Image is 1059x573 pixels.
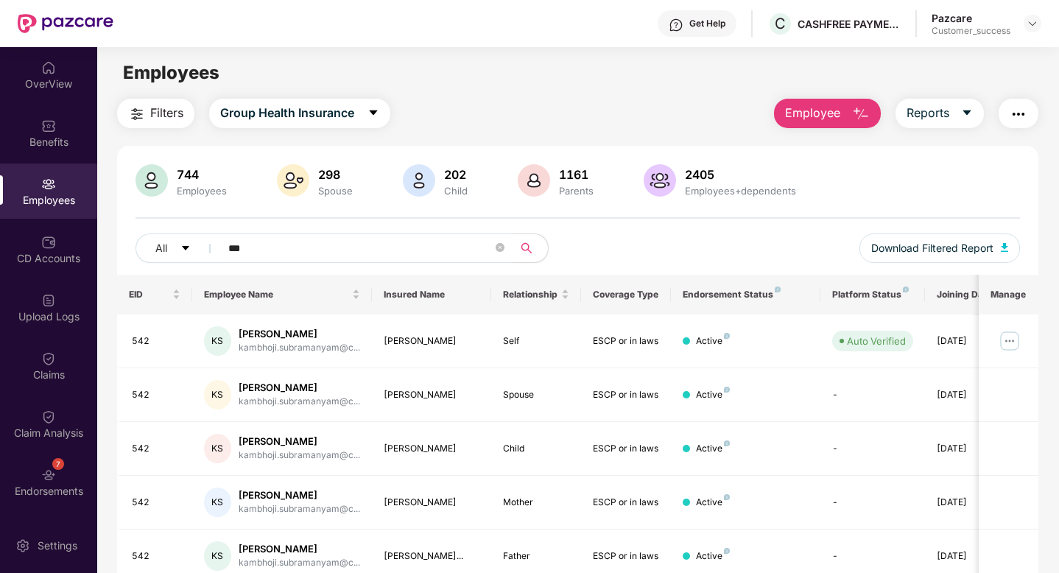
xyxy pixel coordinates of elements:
div: kambhoji.subramanyam@c... [239,502,360,516]
img: svg+xml;base64,PHN2ZyBpZD0iSG9tZSIgeG1sbnM9Imh0dHA6Ly93d3cudzMub3JnLzIwMDAvc3ZnIiB3aWR0aD0iMjAiIG... [41,60,56,75]
div: 1161 [556,167,597,182]
span: Download Filtered Report [871,240,993,256]
img: svg+xml;base64,PHN2ZyB4bWxucz0iaHR0cDovL3d3dy53My5vcmcvMjAwMC9zdmciIHhtbG5zOnhsaW5rPSJodHRwOi8vd3... [1001,243,1008,252]
img: svg+xml;base64,PHN2ZyB4bWxucz0iaHR0cDovL3d3dy53My5vcmcvMjAwMC9zdmciIHdpZHRoPSIyNCIgaGVpZ2h0PSIyNC... [1010,105,1027,123]
img: svg+xml;base64,PHN2ZyB4bWxucz0iaHR0cDovL3d3dy53My5vcmcvMjAwMC9zdmciIHdpZHRoPSI4IiBoZWlnaHQ9IjgiIH... [724,548,730,554]
div: kambhoji.subramanyam@c... [239,395,360,409]
div: kambhoji.subramanyam@c... [239,341,360,355]
span: All [155,240,167,256]
div: Active [696,442,730,456]
div: 542 [132,496,180,510]
div: Active [696,496,730,510]
div: 7 [52,458,64,470]
th: Employee Name [192,275,372,314]
span: Reports [907,104,949,122]
img: svg+xml;base64,PHN2ZyB4bWxucz0iaHR0cDovL3d3dy53My5vcmcvMjAwMC9zdmciIHhtbG5zOnhsaW5rPSJodHRwOi8vd3... [136,164,168,197]
img: svg+xml;base64,PHN2ZyBpZD0iQmVuZWZpdHMiIHhtbG5zPSJodHRwOi8vd3d3LnczLm9yZy8yMDAwL3N2ZyIgd2lkdGg9Ij... [41,119,56,133]
td: - [820,422,925,476]
div: 744 [174,167,230,182]
div: [DATE] [937,334,1003,348]
div: [DATE] [937,496,1003,510]
div: Platform Status [832,289,913,300]
div: [PERSON_NAME] [239,542,360,556]
div: ESCP or in laws [593,334,659,348]
div: Employees+dependents [682,185,799,197]
img: svg+xml;base64,PHN2ZyB4bWxucz0iaHR0cDovL3d3dy53My5vcmcvMjAwMC9zdmciIHdpZHRoPSIyNCIgaGVpZ2h0PSIyNC... [128,105,146,123]
img: svg+xml;base64,PHN2ZyB4bWxucz0iaHR0cDovL3d3dy53My5vcmcvMjAwMC9zdmciIHdpZHRoPSI4IiBoZWlnaHQ9IjgiIH... [724,387,730,393]
img: svg+xml;base64,PHN2ZyB4bWxucz0iaHR0cDovL3d3dy53My5vcmcvMjAwMC9zdmciIHhtbG5zOnhsaW5rPSJodHRwOi8vd3... [518,164,550,197]
th: Coverage Type [581,275,671,314]
th: EID [117,275,192,314]
img: svg+xml;base64,PHN2ZyB4bWxucz0iaHR0cDovL3d3dy53My5vcmcvMjAwMC9zdmciIHdpZHRoPSI4IiBoZWlnaHQ9IjgiIH... [775,286,781,292]
td: - [820,476,925,530]
div: Auto Verified [847,334,906,348]
div: [PERSON_NAME] [384,334,480,348]
div: 298 [315,167,356,182]
div: [PERSON_NAME]... [384,549,480,563]
div: Child [503,442,569,456]
div: CASHFREE PAYMENTS INDIA PVT. LTD. [798,17,901,31]
div: [PERSON_NAME] [239,435,360,449]
img: svg+xml;base64,PHN2ZyBpZD0iQ2xhaW0iIHhtbG5zPSJodHRwOi8vd3d3LnczLm9yZy8yMDAwL3N2ZyIgd2lkdGg9IjIwIi... [41,351,56,366]
div: [PERSON_NAME] [239,327,360,341]
span: close-circle [496,243,504,252]
button: Reportscaret-down [896,99,984,128]
span: Filters [150,104,183,122]
div: Spouse [503,388,569,402]
th: Manage [979,275,1038,314]
img: svg+xml;base64,PHN2ZyBpZD0iVXBsb2FkX0xvZ3MiIGRhdGEtbmFtZT0iVXBsb2FkIExvZ3MiIHhtbG5zPSJodHRwOi8vd3... [41,293,56,308]
div: ESCP or in laws [593,388,659,402]
div: Self [503,334,569,348]
div: 542 [132,442,180,456]
div: [DATE] [937,549,1003,563]
div: [PERSON_NAME] [384,496,480,510]
img: svg+xml;base64,PHN2ZyB4bWxucz0iaHR0cDovL3d3dy53My5vcmcvMjAwMC9zdmciIHhtbG5zOnhsaW5rPSJodHRwOi8vd3... [277,164,309,197]
div: [PERSON_NAME] [384,388,480,402]
span: Group Health Insurance [220,104,354,122]
img: svg+xml;base64,PHN2ZyBpZD0iQ2xhaW0iIHhtbG5zPSJodHRwOi8vd3d3LnczLm9yZy8yMDAwL3N2ZyIgd2lkdGg9IjIwIi... [41,409,56,424]
div: ESCP or in laws [593,496,659,510]
button: Allcaret-down [136,233,225,263]
img: svg+xml;base64,PHN2ZyBpZD0iRW1wbG95ZWVzIiB4bWxucz0iaHR0cDovL3d3dy53My5vcmcvMjAwMC9zdmciIHdpZHRoPS... [41,177,56,191]
img: svg+xml;base64,PHN2ZyBpZD0iSGVscC0zMngzMiIgeG1sbnM9Imh0dHA6Ly93d3cudzMub3JnLzIwMDAvc3ZnIiB3aWR0aD... [669,18,683,32]
div: [PERSON_NAME] [384,442,480,456]
div: [DATE] [937,388,1003,402]
div: Spouse [315,185,356,197]
span: caret-down [367,107,379,120]
button: Download Filtered Report [859,233,1020,263]
img: svg+xml;base64,PHN2ZyB4bWxucz0iaHR0cDovL3d3dy53My5vcmcvMjAwMC9zdmciIHdpZHRoPSI4IiBoZWlnaHQ9IjgiIH... [724,440,730,446]
img: svg+xml;base64,PHN2ZyB4bWxucz0iaHR0cDovL3d3dy53My5vcmcvMjAwMC9zdmciIHdpZHRoPSI4IiBoZWlnaHQ9IjgiIH... [724,333,730,339]
div: ESCP or in laws [593,549,659,563]
button: Filters [117,99,194,128]
div: Employees [174,185,230,197]
div: Customer_success [932,25,1010,37]
th: Joining Date [925,275,1015,314]
div: KS [204,434,231,463]
span: caret-down [961,107,973,120]
div: KS [204,380,231,409]
th: Relationship [491,275,581,314]
img: svg+xml;base64,PHN2ZyB4bWxucz0iaHR0cDovL3d3dy53My5vcmcvMjAwMC9zdmciIHhtbG5zOnhsaW5rPSJodHRwOi8vd3... [403,164,435,197]
div: KS [204,488,231,517]
span: Employees [123,62,219,83]
div: Endorsement Status [683,289,809,300]
div: [PERSON_NAME] [239,488,360,502]
div: Get Help [689,18,725,29]
img: svg+xml;base64,PHN2ZyB4bWxucz0iaHR0cDovL3d3dy53My5vcmcvMjAwMC9zdmciIHdpZHRoPSI4IiBoZWlnaHQ9IjgiIH... [903,286,909,292]
div: Parents [556,185,597,197]
button: search [512,233,549,263]
span: search [512,242,541,254]
img: svg+xml;base64,PHN2ZyB4bWxucz0iaHR0cDovL3d3dy53My5vcmcvMjAwMC9zdmciIHhtbG5zOnhsaW5rPSJodHRwOi8vd3... [644,164,676,197]
div: Active [696,388,730,402]
img: svg+xml;base64,PHN2ZyBpZD0iQ0RfQWNjb3VudHMiIGRhdGEtbmFtZT0iQ0QgQWNjb3VudHMiIHhtbG5zPSJodHRwOi8vd3... [41,235,56,250]
img: svg+xml;base64,PHN2ZyB4bWxucz0iaHR0cDovL3d3dy53My5vcmcvMjAwMC9zdmciIHdpZHRoPSI4IiBoZWlnaHQ9IjgiIH... [724,494,730,500]
div: 2405 [682,167,799,182]
div: Mother [503,496,569,510]
div: 542 [132,334,180,348]
div: Child [441,185,471,197]
div: 542 [132,388,180,402]
div: Settings [33,538,82,553]
img: svg+xml;base64,PHN2ZyB4bWxucz0iaHR0cDovL3d3dy53My5vcmcvMjAwMC9zdmciIHhtbG5zOnhsaW5rPSJodHRwOi8vd3... [852,105,870,123]
div: Active [696,334,730,348]
div: 542 [132,549,180,563]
